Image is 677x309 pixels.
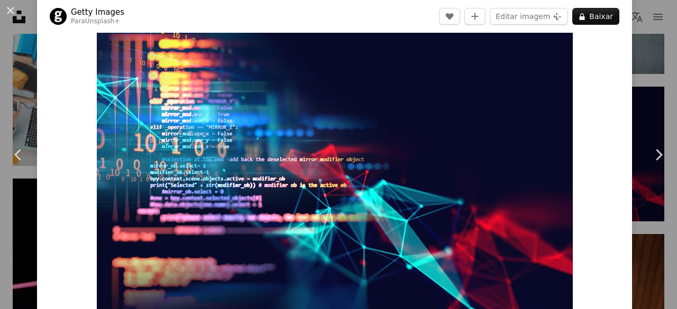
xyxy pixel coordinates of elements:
[640,104,677,205] a: Próximo
[50,8,67,25] img: Ir para o perfil de Getty Images
[85,17,120,25] a: Unsplash+
[439,8,460,25] button: Curtir
[71,7,124,17] a: Getty Images
[71,17,124,26] div: Para
[572,8,619,25] button: Baixar
[490,8,568,25] button: Editar imagem
[464,8,486,25] button: Adicionar à coleção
